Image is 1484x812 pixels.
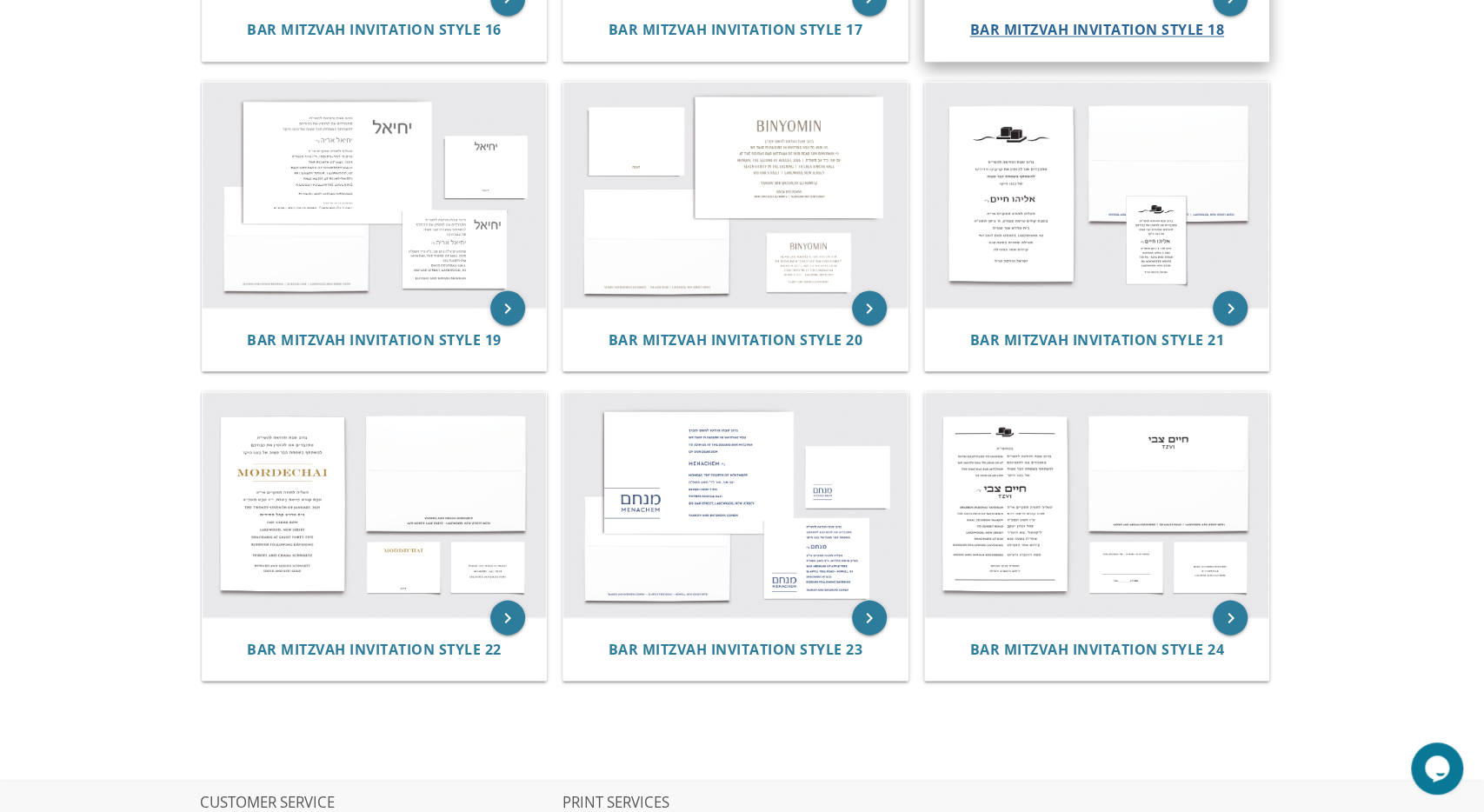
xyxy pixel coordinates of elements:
[609,22,863,38] a: Bar Mitzvah Invitation Style 17
[563,82,908,308] img: Bar Mitzvah Invitation Style 20
[852,600,887,635] a: keyboard_arrow_right
[969,22,1224,38] a: Bar Mitzvah Invitation Style 18
[609,641,863,657] a: Bar Mitzvah Invitation Style 23
[247,639,502,658] span: Bar Mitzvah Invitation Style 22
[203,82,547,308] img: Bar Mitzvah Invitation Style 19
[490,290,525,325] a: keyboard_arrow_right
[562,794,922,811] h2: PRINT SERVICES
[490,600,525,635] a: keyboard_arrow_right
[609,329,863,349] span: Bar Mitzvah Invitation Style 20
[609,639,863,658] span: Bar Mitzvah Invitation Style 23
[969,331,1224,348] a: Bar Mitzvah Invitation Style 21
[247,331,502,348] a: Bar Mitzvah Invitation Style 19
[247,641,502,657] a: Bar Mitzvah Invitation Style 22
[1411,742,1467,795] iframe: chat widget
[200,794,560,811] h2: CUSTOMER SERVICE
[969,641,1224,657] a: Bar Mitzvah Invitation Style 24
[247,22,502,38] a: Bar Mitzvah Invitation Style 16
[247,329,502,349] span: Bar Mitzvah Invitation Style 19
[609,20,863,39] span: Bar Mitzvah Invitation Style 17
[203,392,547,618] img: Bar Mitzvah Invitation Style 22
[1213,600,1248,635] a: keyboard_arrow_right
[247,20,502,39] span: Bar Mitzvah Invitation Style 16
[969,20,1224,39] span: Bar Mitzvah Invitation Style 18
[609,331,863,348] a: Bar Mitzvah Invitation Style 20
[925,82,1269,308] img: Bar Mitzvah Invitation Style 21
[969,639,1224,658] span: Bar Mitzvah Invitation Style 24
[969,329,1224,349] span: Bar Mitzvah Invitation Style 21
[1213,290,1248,325] a: keyboard_arrow_right
[852,290,887,325] a: keyboard_arrow_right
[925,392,1269,618] img: Bar Mitzvah Invitation Style 24
[563,392,908,618] img: Bar Mitzvah Invitation Style 23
